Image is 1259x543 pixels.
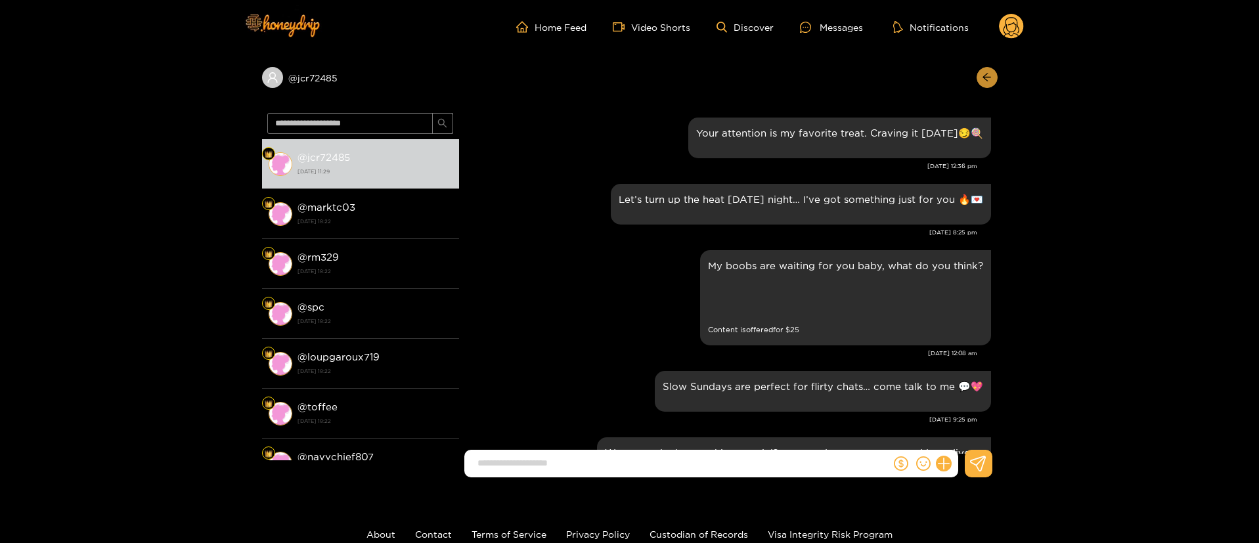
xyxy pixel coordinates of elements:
img: conversation [269,402,292,425]
strong: @ toffee [298,401,338,412]
a: About [366,529,395,539]
strong: [DATE] 18:22 [298,265,453,277]
div: Jul. 13, 9:25 pm [655,371,991,412]
div: Jul. 14, 12:29 pm [597,437,991,493]
strong: [DATE] 18:22 [298,315,453,327]
strong: @ jcr72485 [298,152,350,163]
a: Home Feed [516,21,586,33]
img: conversation [269,252,292,276]
a: Terms of Service [472,529,546,539]
strong: @ loupgaroux719 [298,351,380,362]
small: Content is offered for $ 25 [708,322,983,337]
div: [DATE] 12:36 pm [466,162,977,171]
img: Fan Level [265,150,273,158]
img: conversation [269,302,292,326]
a: Contact [415,529,452,539]
img: conversation [269,352,292,376]
strong: @ spc [298,301,324,313]
img: conversation [269,152,292,176]
img: Fan Level [265,350,273,358]
a: Visa Integrity Risk Program [768,529,893,539]
strong: @ navychief807 [298,451,374,462]
div: Jul. 11, 12:36 pm [688,118,991,158]
img: Fan Level [265,250,273,258]
strong: @ rm329 [298,251,339,263]
span: arrow-left [982,72,992,83]
strong: @ marktc03 [298,202,355,213]
strong: [DATE] 11:29 [298,165,453,177]
img: Fan Level [265,400,273,408]
div: Jul. 13, 12:08 am [700,250,991,345]
div: Messages [800,20,863,35]
img: Fan Level [265,300,273,308]
strong: [DATE] 18:22 [298,215,453,227]
a: Discover [717,22,774,33]
div: Jul. 11, 8:25 pm [611,184,991,225]
img: conversation [269,452,292,475]
span: dollar [894,456,908,471]
p: Let’s turn up the heat [DATE] night… I’ve got something just for you 🔥💌 [619,192,983,207]
span: smile [916,456,931,471]
button: Notifications [889,20,973,33]
button: search [432,113,453,134]
div: @jcr72485 [262,67,459,88]
span: search [437,118,447,129]
span: home [516,21,535,33]
button: arrow-left [977,67,998,88]
a: Privacy Policy [566,529,630,539]
div: [DATE] 8:25 pm [466,228,977,237]
strong: [DATE] 18:22 [298,415,453,427]
button: dollar [891,454,911,473]
span: user [267,72,278,83]
div: [DATE] 12:08 am [466,349,977,358]
span: video-camera [613,21,631,33]
a: Custodian of Records [650,529,748,539]
a: Video Shorts [613,21,690,33]
img: Fan Level [265,450,273,458]
p: Slow Sundays are perfect for flirty chats… come talk to me 💬💖 [663,379,983,394]
strong: [DATE] 18:22 [298,365,453,377]
p: My boobs are waiting for you baby, what do you think? [708,258,983,273]
img: conversation [269,202,292,226]
img: Fan Level [265,200,273,208]
p: Your attention is my favorite treat. Craving it [DATE]😏🍭 [696,125,983,141]
div: [DATE] 9:25 pm [466,415,977,424]
p: Want to unlock something special? Just send me a message and let’s dive in! ✨💌 [605,445,983,475]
